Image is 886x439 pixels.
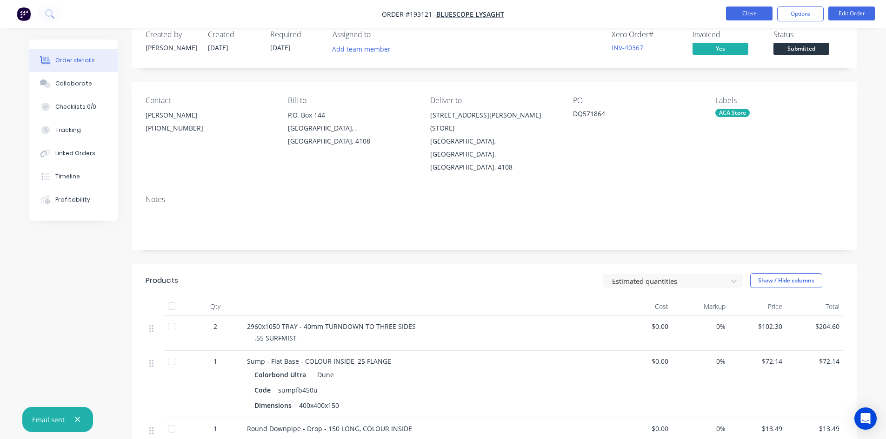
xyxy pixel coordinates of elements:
[55,56,94,65] div: Order details
[32,415,65,425] div: Email sent
[773,43,829,54] span: Submitted
[295,399,343,412] div: 400x400x150
[247,357,391,366] span: Sump - Flat Base - COLOUR INSIDE, 25 FLANGE
[213,356,217,366] span: 1
[213,424,217,433] span: 1
[146,30,197,39] div: Created by
[55,196,90,204] div: Profitability
[29,165,118,188] button: Timeline
[29,95,118,118] button: Checklists 0/0
[619,356,669,366] span: $0.00
[274,383,321,397] div: sumpfb450u
[213,321,217,331] span: 2
[146,195,843,204] div: Notes
[146,122,273,135] div: [PHONE_NUMBER]
[733,356,783,366] span: $72.14
[254,399,295,412] div: Dimensions
[333,30,426,39] div: Assigned to
[254,368,310,381] div: Colorbond Ultra
[55,172,80,181] div: Timeline
[17,7,31,21] img: Factory
[146,96,273,105] div: Contact
[247,424,412,433] span: Round Downpipe - Drop - 150 LONG, COLOUR INSIDE
[773,30,843,39] div: Status
[615,297,673,316] div: Cost
[672,297,729,316] div: Markup
[773,43,829,57] button: Submitted
[750,273,822,288] button: Show / Hide columns
[676,424,726,433] span: 0%
[254,334,297,342] span: .55 SURFMIST
[146,109,273,122] div: [PERSON_NAME]
[430,109,558,174] div: [STREET_ADDRESS][PERSON_NAME] (STORE)[GEOGRAPHIC_DATA], [GEOGRAPHIC_DATA], [GEOGRAPHIC_DATA], 4108
[430,109,558,135] div: [STREET_ADDRESS][PERSON_NAME] (STORE)
[247,322,416,331] span: 2960x1050 TRAY - 40mm TURNDOWN TO THREE SIDES
[55,103,96,111] div: Checklists 0/0
[382,10,436,19] span: Order #193121 -
[29,188,118,211] button: Profitability
[828,7,875,20] button: Edit Order
[612,43,643,52] a: INV-40367
[693,30,762,39] div: Invoiced
[430,96,558,105] div: Deliver to
[733,424,783,433] span: $13.49
[573,109,689,122] div: DQ571864
[146,43,197,52] div: [PERSON_NAME]
[726,7,773,20] button: Close
[729,297,786,316] div: Price
[55,149,95,157] div: Linked Orders
[333,43,396,55] button: Add team member
[270,30,321,39] div: Required
[430,135,558,174] div: [GEOGRAPHIC_DATA], [GEOGRAPHIC_DATA], [GEOGRAPHIC_DATA], 4108
[146,275,178,286] div: Products
[288,109,415,122] div: P.O. Box 144
[29,142,118,165] button: Linked Orders
[55,126,80,134] div: Tracking
[313,368,334,381] div: Dune
[619,321,669,331] span: $0.00
[854,407,877,430] div: Open Intercom Messenger
[187,297,243,316] div: Qty
[288,122,415,148] div: [GEOGRAPHIC_DATA], , [GEOGRAPHIC_DATA], 4108
[733,321,783,331] span: $102.30
[288,96,415,105] div: Bill to
[786,297,843,316] div: Total
[790,424,839,433] span: $13.49
[693,43,748,54] span: Yes
[619,424,669,433] span: $0.00
[790,356,839,366] span: $72.14
[715,109,750,117] div: ACA Store
[29,72,118,95] button: Collaborate
[254,383,274,397] div: Code
[573,96,700,105] div: PO
[29,49,118,72] button: Order details
[436,10,504,19] a: Bluescope Lysaght
[715,96,843,105] div: Labels
[612,30,681,39] div: Xero Order #
[29,118,118,142] button: Tracking
[208,30,259,39] div: Created
[270,43,291,52] span: [DATE]
[146,109,273,138] div: [PERSON_NAME][PHONE_NUMBER]
[208,43,228,52] span: [DATE]
[790,321,839,331] span: $204.60
[55,79,92,88] div: Collaborate
[327,43,395,55] button: Add team member
[676,356,726,366] span: 0%
[676,321,726,331] span: 0%
[777,7,824,21] button: Options
[288,109,415,148] div: P.O. Box 144[GEOGRAPHIC_DATA], , [GEOGRAPHIC_DATA], 4108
